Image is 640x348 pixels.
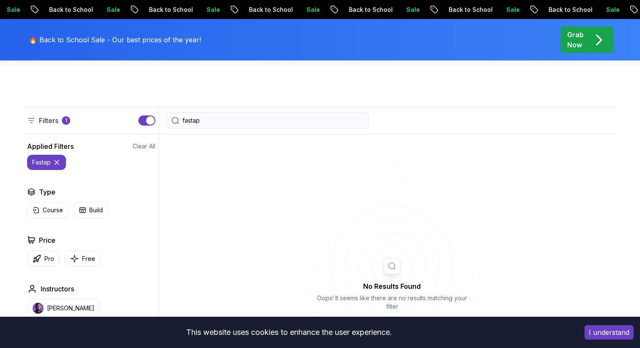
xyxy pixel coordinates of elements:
button: Free [65,250,101,267]
p: Back to School [120,5,178,14]
p: Sale [577,5,604,14]
p: Back to School [320,5,378,14]
p: 1 [65,117,67,124]
button: Accept cookies [585,325,634,340]
input: Search Java, React, Spring boot ... [182,116,364,125]
p: Grab Now [567,30,584,50]
p: fastap [32,158,51,167]
button: Course [27,202,69,218]
button: Clear All [132,142,155,151]
button: Build [74,202,108,218]
p: Sale [178,5,205,14]
button: fastap [27,155,66,170]
p: [PERSON_NAME] [47,304,94,312]
p: Course [43,206,63,214]
p: Pro [44,255,54,263]
p: Sale [78,5,105,14]
p: Back to School [20,5,78,14]
p: Free [82,255,95,263]
p: Filters [39,115,58,126]
h2: Instructors [41,284,74,294]
h2: Applied Filters [27,141,74,151]
h2: No Results Found [314,281,470,291]
button: instructor img[PERSON_NAME] [27,299,100,318]
img: instructor img [33,303,44,314]
p: 🔥 Back to School Sale - Our best prices of the year! [29,35,201,45]
div: This website uses cookies to enhance the user experience. [6,323,572,342]
p: Oops! It seems like there are no results matching your filter [314,294,470,311]
button: Pro [27,250,60,267]
p: Back to School [220,5,278,14]
h2: Type [39,187,55,197]
p: Sale [278,5,305,14]
p: Back to School [420,5,477,14]
p: Back to School [520,5,577,14]
p: Sale [378,5,405,14]
p: Build [89,206,103,214]
p: Sale [477,5,505,14]
h2: Price [39,235,55,245]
